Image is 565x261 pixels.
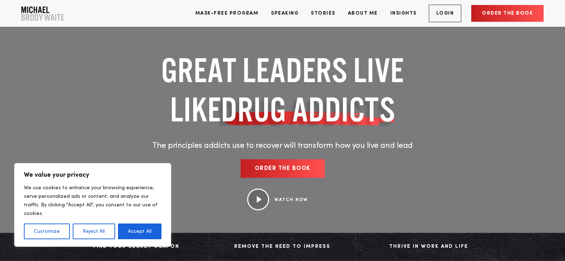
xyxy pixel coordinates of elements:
p: We use cookies to enhance your browsing experience, serve personalized ads or content, and analyz... [24,184,161,218]
a: Order the book [241,159,325,178]
div: Remove The Need to Impress [217,241,348,252]
span: The principles addicts use to recover will transform how you live and lead [152,142,413,150]
img: Company Logo [21,6,64,21]
div: Find Your Secret Weapon [71,241,202,252]
img: Play [247,189,269,210]
h1: GREAT LEADERS LIVE LIKE [117,51,448,129]
span: DRUG ADDICTS [221,90,395,129]
a: Company Logo Company Logo [21,6,64,21]
button: Accept All [118,224,161,239]
a: WATCH NOW [274,198,308,202]
button: Customize [24,224,70,239]
div: We value your privacy [14,163,171,247]
span: Order the book [255,166,310,171]
p: We value your privacy [24,171,161,179]
button: Reject All [73,224,115,239]
div: Thrive in Work and Life [363,241,495,252]
a: Login [429,5,462,22]
a: Order the book [471,5,544,22]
